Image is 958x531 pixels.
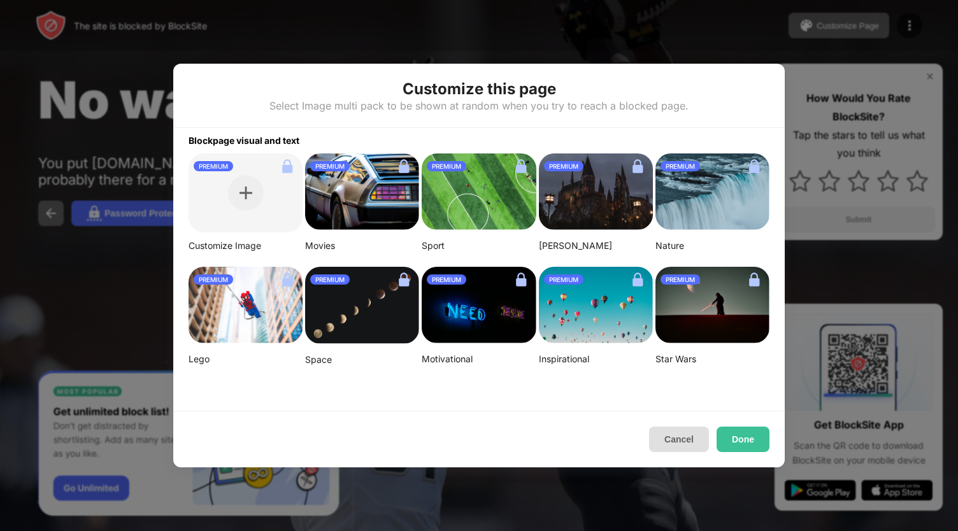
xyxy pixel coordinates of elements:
div: PREMIUM [427,161,466,171]
div: Blockpage visual and text [173,128,785,146]
button: Cancel [649,427,709,452]
img: mehdi-messrro-gIpJwuHVwt0-unsplash-small.png [189,267,303,343]
div: Star Wars [655,353,769,365]
div: PREMIUM [544,161,583,171]
img: lock.svg [627,269,648,290]
button: Done [717,427,769,452]
div: PREMIUM [661,161,700,171]
div: Space [305,354,419,365]
img: lock.svg [744,156,764,176]
img: alexis-fauvet-qfWf9Muwp-c-unsplash-small.png [422,267,536,343]
div: Customize Image [189,240,303,251]
img: lock.svg [394,269,414,290]
img: image-22-small.png [655,267,769,343]
div: Nature [655,240,769,251]
div: [PERSON_NAME] [539,240,653,251]
div: Lego [189,353,303,365]
div: Customize this page [403,79,556,99]
img: lock.svg [394,156,414,176]
div: PREMIUM [310,274,350,285]
img: aditya-chinchure-LtHTe32r_nA-unsplash.png [655,153,769,230]
div: PREMIUM [544,274,583,285]
div: Inspirational [539,353,653,365]
img: lock.svg [511,156,531,176]
div: Movies [305,240,419,251]
div: PREMIUM [194,161,233,171]
img: lock.svg [627,156,648,176]
img: aditya-vyas-5qUJfO4NU4o-unsplash-small.png [539,153,653,230]
img: lock.svg [744,269,764,290]
div: Motivational [422,353,536,365]
img: lock.svg [277,269,297,290]
img: jeff-wang-p2y4T4bFws4-unsplash-small.png [422,153,536,230]
img: lock.svg [277,156,297,176]
img: ian-dooley-DuBNA1QMpPA-unsplash-small.png [539,267,653,343]
div: Select Image multi pack to be shown at random when you try to reach a blocked page. [269,99,689,112]
div: Sport [422,240,536,251]
img: linda-xu-KsomZsgjLSA-unsplash.png [305,267,419,344]
div: PREMIUM [310,161,350,171]
div: PREMIUM [427,274,466,285]
img: lock.svg [511,269,531,290]
img: image-26.png [305,153,419,230]
div: PREMIUM [194,274,233,285]
img: plus.svg [240,187,252,199]
div: PREMIUM [661,274,700,285]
